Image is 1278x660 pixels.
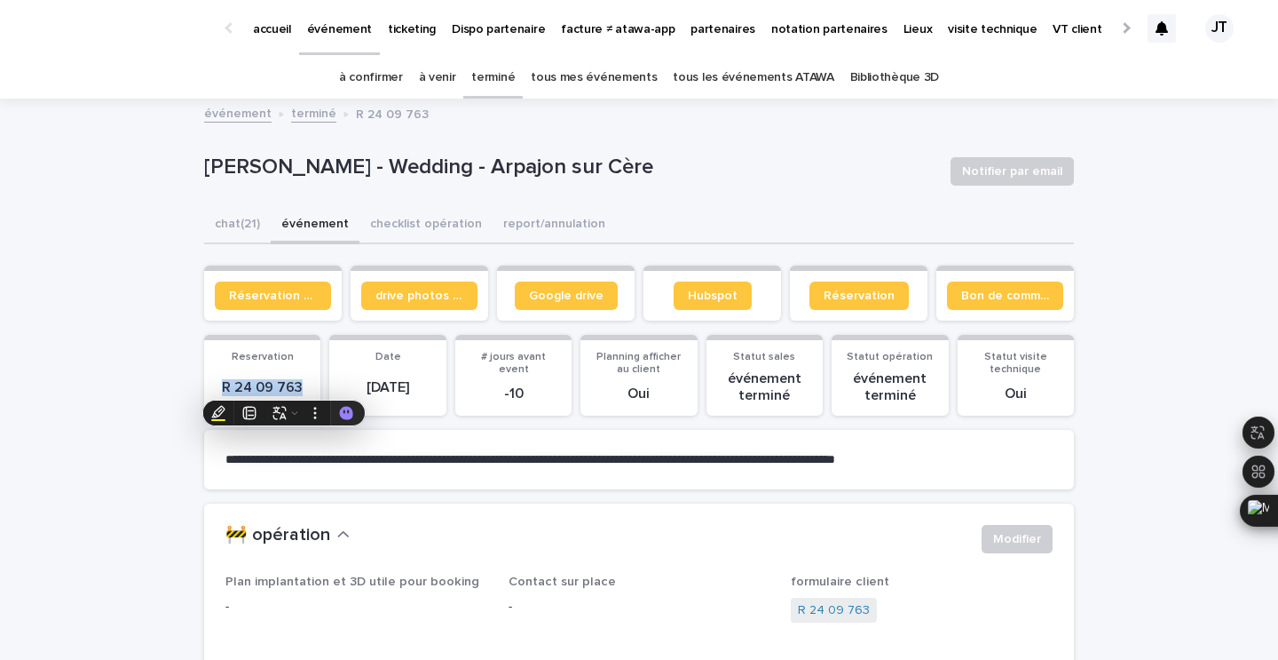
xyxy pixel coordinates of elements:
[375,352,401,362] span: Date
[717,370,812,404] p: événement terminé
[509,598,770,616] p: -
[215,282,331,310] a: Réservation client
[688,290,738,302] span: Hubspot
[493,207,616,244] button: report/annulation
[225,576,479,588] span: Plan implantation et 3D utile pour booking
[356,103,429,123] p: R 24 09 763
[591,386,686,402] p: Oui
[982,525,1053,553] button: Modifier
[791,576,889,588] span: formulaire client
[531,57,657,99] a: tous mes événements
[951,157,1074,186] button: Notifier par email
[847,352,933,362] span: Statut opération
[798,601,870,620] a: R 24 09 763
[339,57,403,99] a: à confirmer
[993,530,1041,548] span: Modifier
[361,282,477,310] a: drive photos coordinateur
[481,352,546,375] span: # jours avant event
[215,379,310,396] p: R 24 09 763
[225,598,487,616] p: -
[529,290,603,302] span: Google drive
[515,282,618,310] a: Google drive
[673,57,833,99] a: tous les événements ATAWA
[35,11,208,46] img: Ls34BcGeRexTGTNfXpUC
[466,386,561,402] p: -10
[733,352,795,362] span: Statut sales
[359,207,493,244] button: checklist opération
[375,290,463,302] span: drive photos coordinateur
[229,290,317,302] span: Réservation client
[204,155,936,180] p: [PERSON_NAME] - Wedding - Arpajon sur Cère
[850,57,939,99] a: Bibliothèque 3D
[291,102,336,123] a: terminé
[204,207,271,244] button: chat (21)
[509,576,616,588] span: Contact sur place
[596,352,681,375] span: Planning afficher au client
[419,57,456,99] a: à venir
[271,207,359,244] button: événement
[340,379,435,396] p: [DATE]
[947,282,1063,310] a: Bon de commande
[962,163,1062,180] span: Notifier par email
[225,525,330,546] h2: 🚧 opération
[232,352,294,362] span: Reservation
[968,386,1063,402] p: Oui
[961,290,1049,302] span: Bon de commande
[225,525,350,546] button: 🚧 opération
[204,102,272,123] a: événement
[1205,14,1234,43] div: JT
[842,370,937,404] p: événement terminé
[471,57,515,99] a: terminé
[674,282,752,310] a: Hubspot
[984,352,1047,375] span: Statut visite technique
[809,282,909,310] a: Réservation
[824,290,895,302] span: Réservation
